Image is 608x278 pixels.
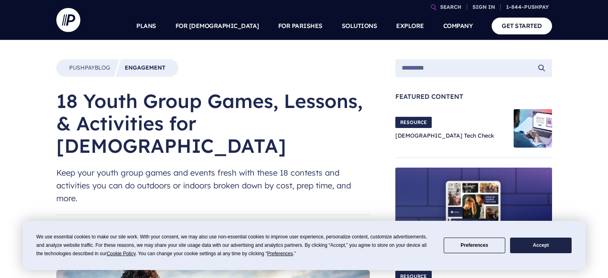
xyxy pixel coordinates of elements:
[267,251,293,256] span: Preferences
[107,251,136,256] span: Cookie Policy
[125,64,165,72] a: Engagement
[395,117,432,128] span: RESOURCE
[56,166,370,205] span: Keep your youth group games and events fresh with these 18 contests and activities you can do out...
[514,109,552,148] img: Church Tech Check Blog Hero Image
[136,12,156,40] a: PLANS
[342,12,377,40] a: SOLUTIONS
[443,12,473,40] a: COMPANY
[278,12,323,40] a: FOR PARISHES
[395,132,494,139] a: [DEMOGRAPHIC_DATA] Tech Check
[444,238,505,253] button: Preferences
[492,18,552,34] a: GET STARTED
[36,233,434,258] div: We use essential cookies to make our site work. With your consent, we may also use non-essential ...
[175,12,259,40] a: FOR [DEMOGRAPHIC_DATA]
[69,64,95,71] span: Pushpay
[23,221,586,270] div: Cookie Consent Prompt
[395,93,552,100] span: Featured Content
[56,90,370,157] h1: 18 Youth Group Games, Lessons, & Activities for [DEMOGRAPHIC_DATA]
[69,64,110,72] a: PushpayBlog
[396,12,424,40] a: EXPLORE
[510,238,572,253] button: Accept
